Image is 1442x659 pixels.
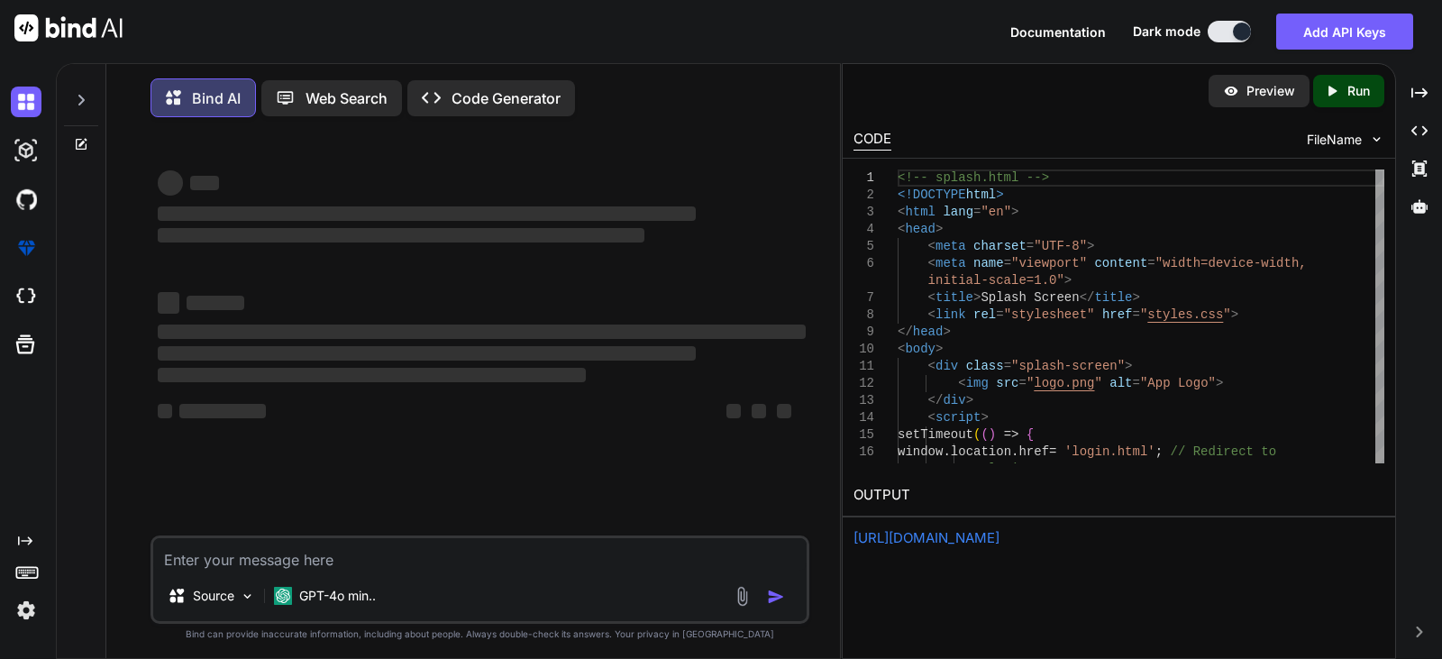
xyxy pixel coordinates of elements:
[1019,376,1027,390] span: =
[1011,444,1018,459] span: .
[192,87,241,109] p: Bind AI
[853,341,874,358] div: 10
[928,307,935,322] span: <
[853,169,874,187] div: 1
[996,188,1003,202] span: >
[1034,376,1094,390] span: logo.png
[1140,376,1216,390] span: "App Logo"
[11,281,41,312] img: cloudideIcon
[1147,256,1155,270] span: =
[1004,427,1019,442] span: =>
[898,342,905,356] span: <
[1010,24,1106,40] span: Documentation
[1307,131,1362,149] span: FileName
[966,188,997,202] span: html
[853,358,874,375] div: 11
[151,627,809,641] p: Bind can provide inaccurate information, including about people. Always double-check its answers....
[928,393,944,407] span: </
[1080,290,1095,305] span: </
[1109,376,1132,390] span: alt
[158,292,179,314] span: ‌
[853,289,874,307] div: 7
[732,586,753,607] img: attachment
[935,256,966,270] span: meta
[898,222,905,236] span: <
[935,290,973,305] span: title
[1102,307,1133,322] span: href
[158,325,806,339] span: ‌
[928,290,935,305] span: <
[1133,307,1140,322] span: =
[1223,307,1230,322] span: "
[158,346,696,361] span: ‌
[935,222,943,236] span: >
[1049,444,1056,459] span: =
[989,462,1064,476] span: login page
[973,256,1004,270] span: name
[1147,307,1223,322] span: styles.css
[943,444,950,459] span: .
[1095,376,1102,390] span: "
[905,205,935,219] span: html
[853,409,874,426] div: 14
[1027,239,1034,253] span: =
[158,228,643,243] span: ‌
[767,588,785,606] img: icon
[1004,359,1011,373] span: =
[935,359,958,373] span: div
[935,410,981,425] span: script
[1125,359,1132,373] span: >
[973,239,1027,253] span: charset
[1034,239,1087,253] span: "UTF-8"
[943,325,950,339] span: >
[1133,23,1200,41] span: Dark mode
[981,410,988,425] span: >
[1231,307,1238,322] span: >
[1011,359,1125,373] span: "splash-screen"
[981,427,988,442] span: (
[1369,132,1384,147] img: chevron down
[158,206,696,221] span: ‌
[943,205,973,219] span: lang
[989,427,996,442] span: )
[726,404,741,418] span: ‌
[11,87,41,117] img: darkChat
[898,427,973,442] span: setTimeout
[1216,376,1223,390] span: >
[274,587,292,605] img: GPT-4o mini
[843,474,1395,517] h2: OUTPUT
[299,587,376,605] p: GPT-4o min..
[898,205,905,219] span: <
[996,307,1003,322] span: =
[179,404,266,418] span: ‌
[898,444,943,459] span: window
[853,221,874,238] div: 4
[1171,444,1277,459] span: // Redirect to
[190,176,219,190] span: ‌
[853,204,874,221] div: 3
[853,238,874,255] div: 5
[1064,273,1072,288] span: >
[853,129,891,151] div: CODE
[898,170,1049,185] span: <!-- splash.html -->
[973,307,996,322] span: rel
[1010,23,1106,41] button: Documentation
[1095,290,1133,305] span: title
[966,376,989,390] span: img
[928,239,935,253] span: <
[973,290,981,305] span: >
[158,368,586,382] span: ‌
[1064,444,1155,459] span: 'login.html'
[928,359,935,373] span: <
[1011,205,1018,219] span: >
[158,170,183,196] span: ‌
[981,205,1011,219] span: "en"
[1018,444,1049,459] span: href
[1027,427,1034,442] span: {
[928,256,935,270] span: <
[1004,307,1095,322] span: "stylesheet"
[1095,256,1148,270] span: content
[853,444,874,461] div: 16
[158,404,172,418] span: ‌
[996,376,1018,390] span: src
